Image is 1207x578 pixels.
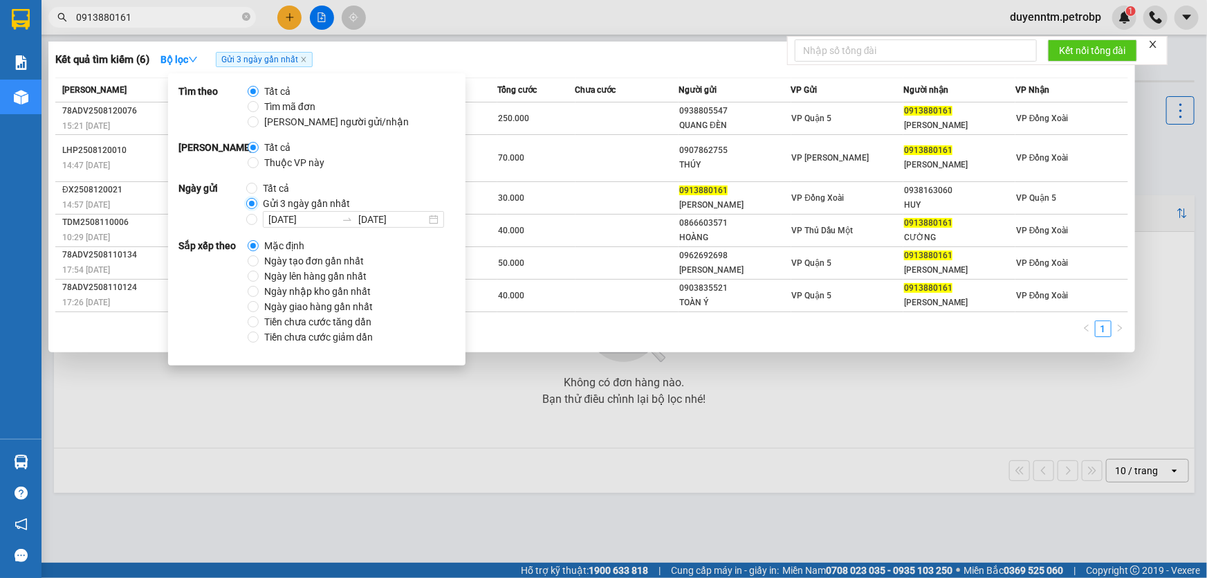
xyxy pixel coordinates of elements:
span: message [15,549,28,562]
span: 0913880161 [904,283,952,293]
div: [PERSON_NAME] [904,158,1015,172]
span: 70.000 [498,153,524,163]
span: 0913880161 [904,218,952,228]
span: Gửi 3 ngày gần nhất [257,196,356,211]
span: VP Nhận [1015,85,1049,95]
div: HUY [904,198,1015,213]
span: VP Quận 5 [1016,193,1056,203]
span: VP Quận 5 [792,258,832,268]
span: VP Đồng Xoài [1016,114,1069,123]
div: THÚY [679,158,790,172]
span: Người gửi [679,85,717,95]
div: 0962692698 [679,249,790,263]
span: 10:29 [DATE] [62,233,110,242]
span: close [1148,39,1158,49]
div: 78ADV2508110124 [62,280,193,295]
div: [PERSON_NAME] [904,118,1015,133]
span: 17:54 [DATE] [62,265,110,275]
li: Previous Page [1078,320,1095,337]
div: [PERSON_NAME] [904,296,1015,310]
span: VP Đồng Xoài [1016,153,1069,163]
div: 78ADV2508110134 [62,248,193,262]
button: right [1112,320,1128,337]
strong: Sắp xếp theo [178,238,248,345]
span: VP Quận 5 [792,114,832,123]
div: 0938163060 [904,183,1015,198]
strong: [PERSON_NAME] [178,140,248,170]
span: close [300,56,307,63]
span: close-circle [242,12,250,21]
span: Tất cả [257,181,295,196]
div: 0907862755 [679,143,790,158]
span: Tiền chưa cước giảm dần [259,329,378,345]
input: Ngày kết thúc [358,212,426,227]
span: 0913880161 [904,251,952,260]
span: VP Đồng Xoài [1016,258,1069,268]
span: swap-right [342,214,353,225]
span: Tiền chưa cước tăng dần [259,314,377,329]
span: 14:47 [DATE] [62,161,110,170]
span: Tìm mã đơn [259,99,321,114]
span: 0913880161 [904,106,952,116]
span: Người nhận [903,85,948,95]
div: [PERSON_NAME] [904,263,1015,278]
span: 0913880161 [904,145,952,155]
span: VP [PERSON_NAME] [792,153,869,163]
span: 50.000 [498,258,524,268]
input: Nhập số tổng đài [795,39,1037,62]
h3: Kết quả tìm kiếm ( 6 ) [55,53,149,67]
span: VP Đồng Xoài [792,193,845,203]
img: warehouse-icon [14,90,28,105]
div: 0866603571 [679,216,790,231]
span: right [1116,324,1124,332]
li: 1 [1095,320,1112,337]
div: TDM2508110006 [62,215,193,230]
span: to [342,214,353,225]
span: 15:21 [DATE] [62,121,110,131]
strong: Tìm theo [178,84,248,129]
div: [PERSON_NAME] [679,198,790,213]
span: 0913880161 [679,186,728,195]
span: VP Quận 5 [792,291,832,300]
span: Ngày nhập kho gần nhất [259,284,376,299]
button: Kết nối tổng đài [1048,39,1137,62]
img: solution-icon [14,55,28,70]
span: Gửi 3 ngày gần nhất [216,52,313,67]
img: warehouse-icon [14,455,28,469]
div: TOÀN Ý [679,296,790,310]
span: 14:57 [DATE] [62,200,110,210]
strong: Ngày gửi [178,181,246,228]
div: 78ADV2508120076 [62,104,193,118]
span: Kết nối tổng đài [1059,43,1126,58]
span: Ngày giao hàng gần nhất [259,299,378,314]
span: [PERSON_NAME] [62,85,127,95]
span: VP Gửi [791,85,818,95]
a: 1 [1096,321,1111,336]
span: Tất cả [259,140,296,155]
span: Tổng cước [497,85,537,95]
span: Thuộc VP này [259,155,330,170]
div: 0903835521 [679,281,790,296]
li: Next Page [1112,320,1128,337]
div: HOÀNG [679,231,790,245]
span: close-circle [242,11,250,24]
button: left [1078,320,1095,337]
div: ĐX2508120021 [62,183,193,197]
div: [PERSON_NAME] [679,263,790,278]
div: LHP2508120010 [62,143,193,158]
input: Ngày bắt đầu [268,212,336,227]
span: question-circle [15,487,28,500]
img: logo-vxr [12,9,30,30]
span: 250.000 [498,114,529,123]
span: 17:26 [DATE] [62,298,110,307]
span: Chưa cước [575,85,616,95]
strong: Bộ lọc [160,54,198,65]
span: Ngày tạo đơn gần nhất [259,253,369,269]
div: QUANG ĐÈN [679,118,790,133]
span: search [57,12,67,22]
span: 40.000 [498,226,524,235]
button: Bộ lọcdown [149,48,209,71]
span: left [1082,324,1091,332]
span: Tất cả [259,84,296,99]
input: Tìm tên, số ĐT hoặc mã đơn [76,10,239,25]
